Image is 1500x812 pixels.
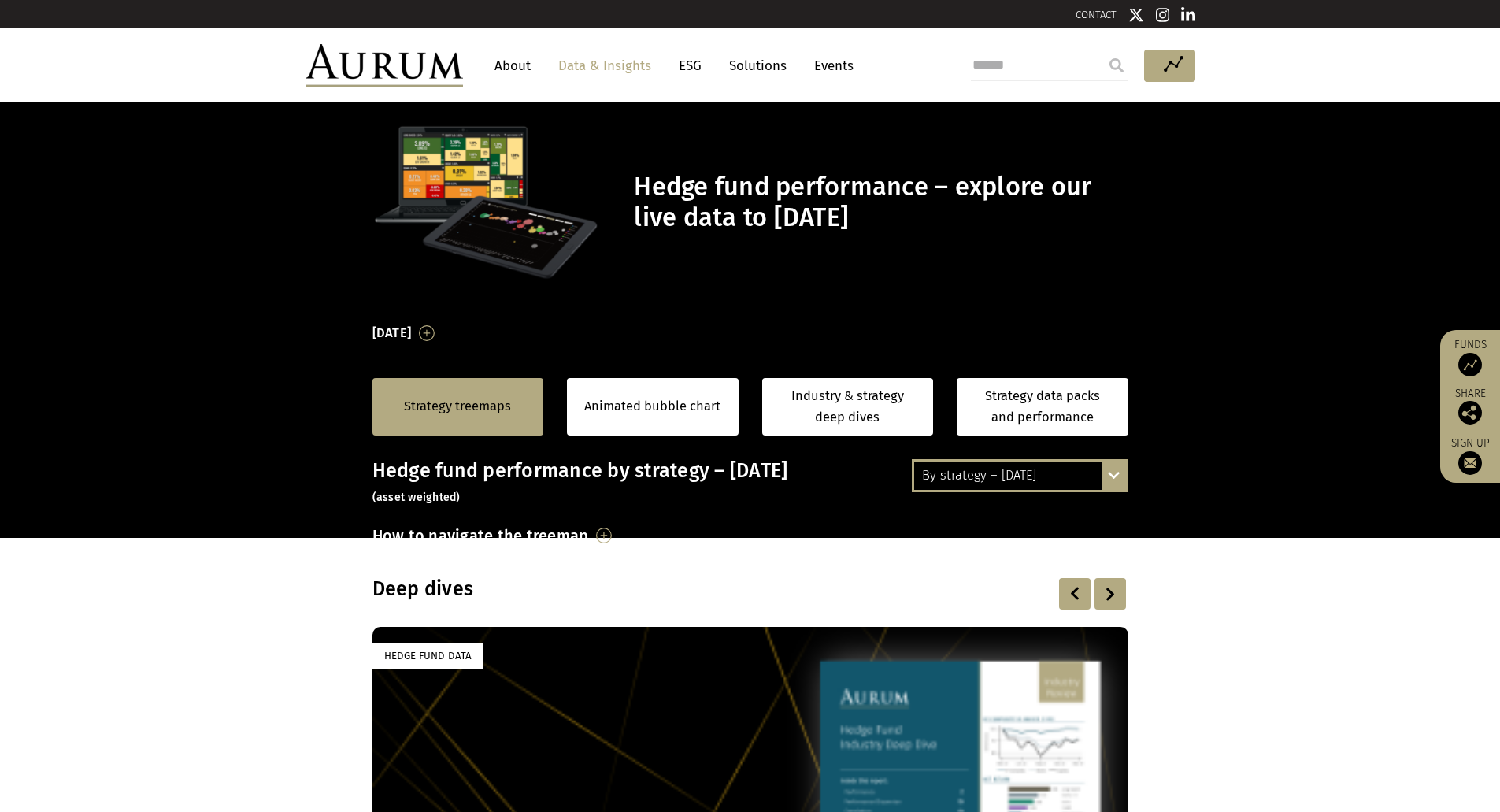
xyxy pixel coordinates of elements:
img: Access Funds [1458,353,1482,376]
div: By strategy – [DATE] [914,462,1126,490]
div: Hedge Fund Data [372,643,483,669]
a: Solutions [721,51,794,80]
a: Animated bubble chart [584,396,720,417]
h3: How to navigate the treemap [372,522,589,549]
small: (asset weighted) [372,491,461,504]
h3: Hedge fund performance by strategy – [DATE] [372,459,1128,506]
a: Data & Insights [550,51,659,80]
h3: [DATE] [372,321,412,345]
img: Linkedin icon [1181,7,1195,23]
a: CONTACT [1076,9,1117,20]
a: Sign up [1448,436,1492,475]
a: Strategy treemaps [404,396,511,417]
a: ESG [671,51,709,80]
a: Events [806,51,854,80]
a: Strategy data packs and performance [957,378,1128,436]
div: Share [1448,388,1492,425]
img: Sign up to our newsletter [1458,451,1482,475]
img: Share this post [1458,401,1482,425]
h1: Hedge fund performance – explore our live data to [DATE] [634,172,1124,233]
a: About [487,51,539,80]
img: Twitter icon [1128,7,1144,23]
a: Funds [1448,338,1492,376]
h3: Deep dives [372,577,925,601]
a: Industry & strategy deep dives [762,378,934,436]
input: Submit [1101,50,1132,81]
img: Aurum [306,44,463,87]
img: Instagram icon [1156,7,1170,23]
